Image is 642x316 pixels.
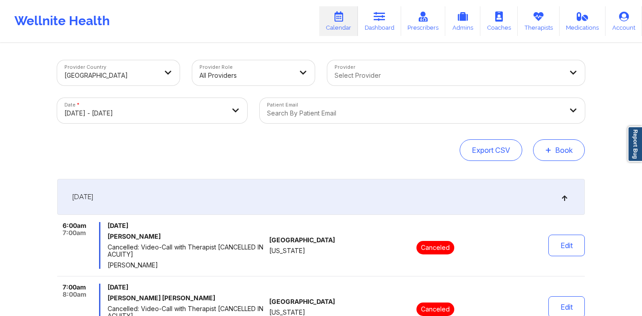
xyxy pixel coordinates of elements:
div: [GEOGRAPHIC_DATA] [64,66,157,85]
a: Report Bug [628,126,642,162]
a: Medications [560,6,606,36]
a: Account [606,6,642,36]
span: 6:00am [63,222,86,229]
h6: [PERSON_NAME] [108,233,266,240]
a: Admins [445,6,480,36]
span: [DATE] [108,222,266,229]
span: [GEOGRAPHIC_DATA] [269,236,335,244]
span: [PERSON_NAME] [108,262,266,269]
span: Cancelled: Video-Call with Therapist [CANCELLED IN ACUITY] [108,244,266,258]
p: Canceled [416,241,454,254]
div: [DATE] - [DATE] [64,103,225,123]
span: 7:00am [63,284,86,291]
button: Edit [548,235,585,256]
a: Calendar [319,6,358,36]
div: All Providers [199,66,292,85]
a: Dashboard [358,6,401,36]
span: [GEOGRAPHIC_DATA] [269,298,335,305]
span: + [545,147,552,152]
span: [DATE] [108,284,266,291]
span: [DATE] [72,192,93,201]
button: Export CSV [460,139,522,161]
a: Therapists [518,6,560,36]
button: +Book [533,139,585,161]
span: 8:00am [63,291,86,298]
a: Coaches [480,6,518,36]
a: Prescribers [401,6,446,36]
span: 7:00am [63,229,86,236]
span: [US_STATE] [269,247,305,254]
h6: [PERSON_NAME] [PERSON_NAME] [108,294,266,302]
span: [US_STATE] [269,309,305,316]
p: Canceled [416,303,454,316]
